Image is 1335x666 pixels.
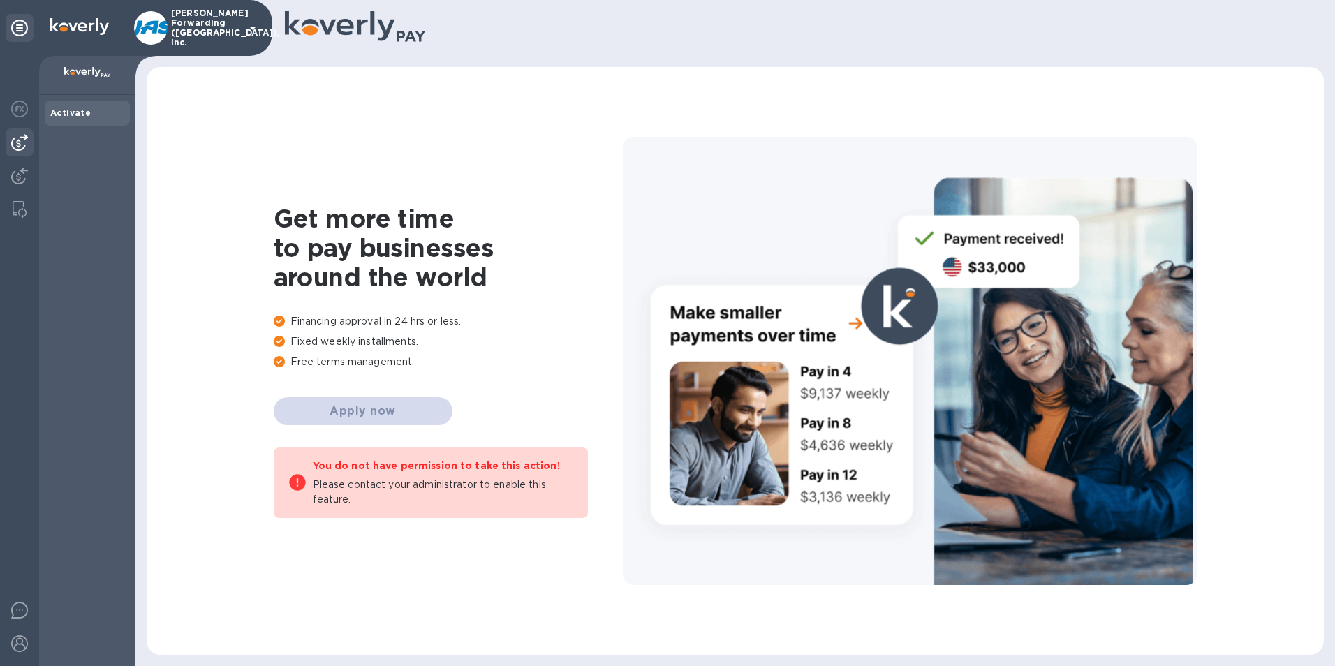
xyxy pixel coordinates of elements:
p: Please contact your administrator to enable this feature. [313,478,574,507]
p: Free terms management. [274,355,623,369]
img: Foreign exchange [11,101,28,117]
b: Activate [50,108,91,118]
p: [PERSON_NAME] Forwarding ([GEOGRAPHIC_DATA]), Inc. [171,8,241,47]
p: Financing approval in 24 hrs or less. [274,314,623,329]
div: Unpin categories [6,14,34,42]
b: You do not have permission to take this action! [313,460,560,471]
img: Logo [50,18,109,35]
h1: Get more time to pay businesses around the world [274,204,623,292]
p: Fixed weekly installments. [274,334,623,349]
